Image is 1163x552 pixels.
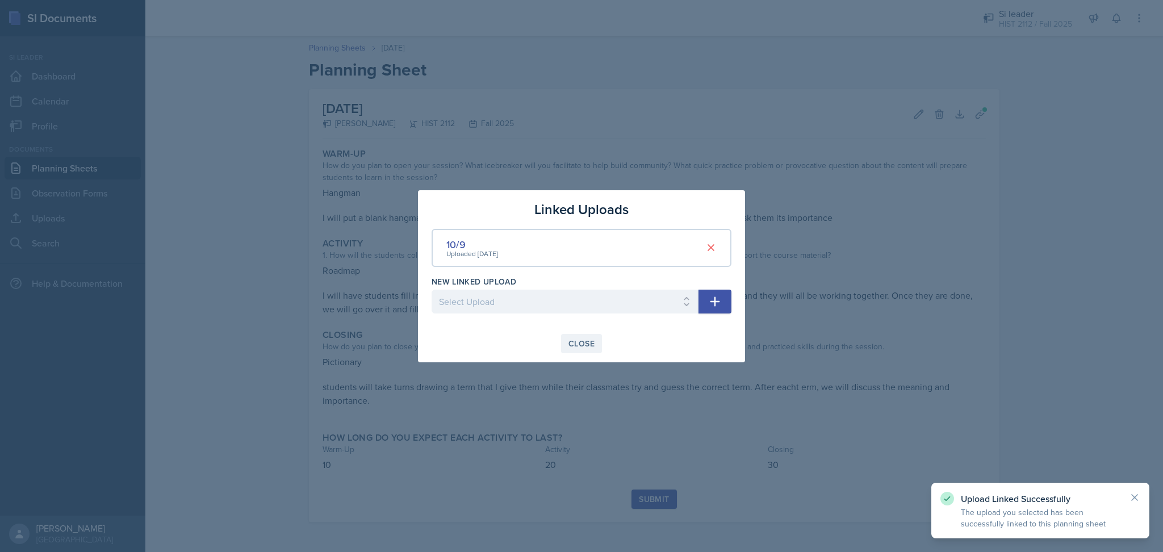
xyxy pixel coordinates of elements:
[534,199,629,220] h3: Linked Uploads
[961,493,1120,504] p: Upload Linked Successfully
[961,507,1120,529] p: The upload you selected has been successfully linked to this planning sheet
[432,276,516,287] label: New Linked Upload
[568,339,595,348] div: Close
[446,237,498,252] div: 10/9
[446,249,498,259] div: Uploaded [DATE]
[561,334,602,353] button: Close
